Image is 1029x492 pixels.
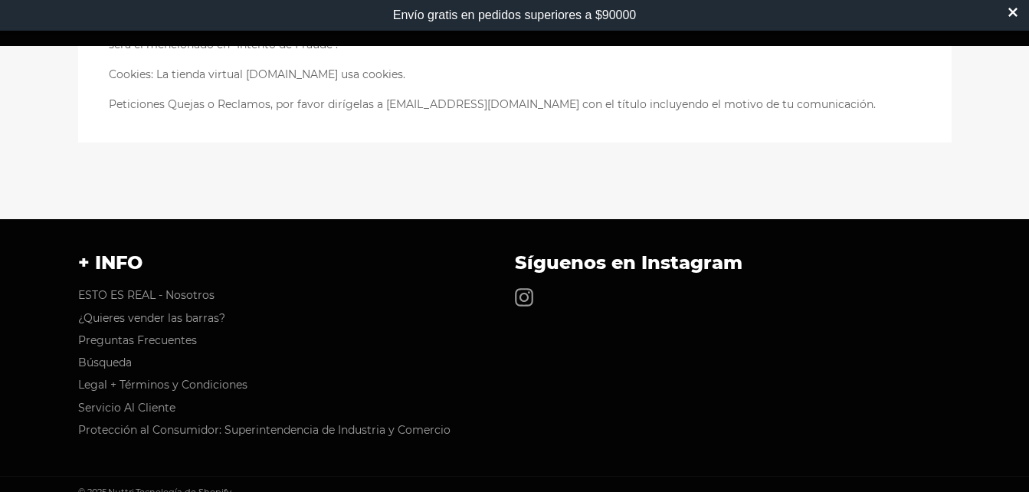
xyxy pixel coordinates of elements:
[393,8,637,22] div: Envío gratis en pedidos superiores a $90000
[78,401,175,415] a: Servicio Al Cliente
[109,67,405,81] span: Cookies: La tienda virtual [DOMAIN_NAME] usa cookies.
[109,97,876,111] span: Peticiones Quejas o Reclamos, por favor dirígelas a [EMAIL_ADDRESS][DOMAIN_NAME] con el título in...
[78,311,225,325] a: ¿Quieres vender las barras?
[109,8,913,51] span: Derecho de [DOMAIN_NAME] para cancelar un pedido: Nos reservamos el derecho de cancelar cualquier...
[515,250,936,275] h4: Síguenos en Instagram
[78,378,247,392] a: Legal + Términos y Condiciones
[78,250,500,275] h4: + INFO
[78,356,132,369] a: Búsqueda
[78,288,215,302] a: ESTO ES REAL - Nosotros
[78,333,197,347] a: Preguntas Frecuentes
[78,423,451,437] a: Protección al Consumidor: Superintendencia de Industria y Comercio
